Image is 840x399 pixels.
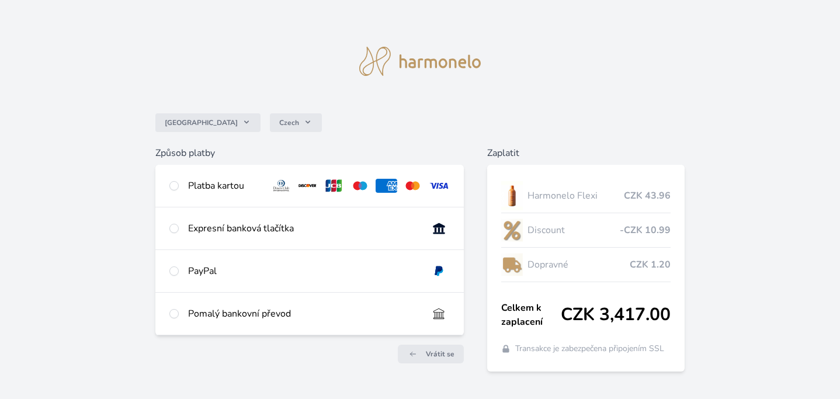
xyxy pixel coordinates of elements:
[620,223,671,237] span: -CZK 10.99
[402,179,424,193] img: mc.svg
[359,47,481,76] img: logo.svg
[349,179,371,193] img: maestro.svg
[527,223,619,237] span: Discount
[155,146,463,160] h6: Způsob platby
[376,179,397,193] img: amex.svg
[501,250,523,279] img: delivery-lo.png
[561,304,671,325] span: CZK 3,417.00
[155,113,261,132] button: [GEOGRAPHIC_DATA]
[188,307,418,321] div: Pomalý bankovní převod
[165,118,238,127] span: [GEOGRAPHIC_DATA]
[297,179,318,193] img: discover.svg
[398,345,464,363] a: Vrátit se
[527,258,629,272] span: Dopravné
[188,179,261,193] div: Platba kartou
[428,307,450,321] img: bankTransfer_IBAN.svg
[428,221,450,235] img: onlineBanking_CZ.svg
[426,349,454,359] span: Vrátit se
[188,221,418,235] div: Expresní banková tlačítka
[270,179,292,193] img: diners.svg
[270,113,322,132] button: Czech
[323,179,345,193] img: jcb.svg
[428,179,450,193] img: visa.svg
[428,264,450,278] img: paypal.svg
[624,189,671,203] span: CZK 43.96
[487,146,685,160] h6: Zaplatit
[188,264,418,278] div: PayPal
[279,118,299,127] span: Czech
[630,258,671,272] span: CZK 1.20
[501,216,523,245] img: discount-lo.png
[501,301,561,329] span: Celkem k zaplacení
[527,189,623,203] span: Harmonelo Flexi
[515,343,664,355] span: Transakce je zabezpečena připojením SSL
[501,181,523,210] img: CLEAN_FLEXI_se_stinem_x-hi_(1)-lo.jpg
